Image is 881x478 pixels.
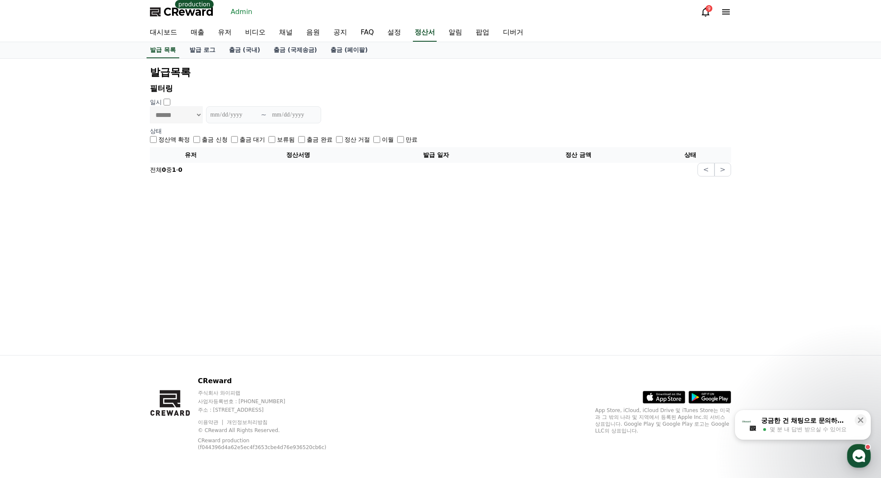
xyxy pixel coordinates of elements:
button: < [697,163,714,176]
p: ~ [261,110,266,120]
a: 정산서 [413,24,437,42]
span: 홈 [27,282,32,289]
a: 대시보드 [143,24,184,42]
a: 출금 (국제송금) [267,42,324,58]
a: CReward [150,5,214,19]
a: FAQ [354,24,381,42]
label: 정산 거절 [344,135,370,144]
a: Admin [227,5,256,19]
span: CReward [164,5,214,19]
a: 알림 [442,24,469,42]
a: 공지 [327,24,354,42]
p: 주식회사 와이피랩 [198,390,347,396]
a: 개인정보처리방침 [227,419,268,425]
span: 설정 [131,282,141,289]
a: 비디오 [238,24,272,42]
p: CReward [198,376,347,386]
strong: 0 [162,166,166,173]
a: 9 [700,7,711,17]
th: 유저 [150,147,232,163]
th: 발급 일자 [365,147,507,163]
a: 이용약관 [198,419,225,425]
p: 사업자등록번호 : [PHONE_NUMBER] [198,398,347,405]
a: 음원 [299,24,327,42]
a: 발급 목록 [147,42,179,58]
th: 정산 금액 [507,147,649,163]
label: 이월 [382,135,394,144]
label: 출금 완료 [307,135,332,144]
a: 채널 [272,24,299,42]
button: > [714,163,731,176]
label: 출금 대기 [240,135,265,144]
a: 설정 [381,24,408,42]
a: 대화 [56,270,110,291]
p: 일시 [150,98,162,106]
p: CReward production (f044396d4a62e5ec4f3653cbe4d76e936520cb6c) [198,437,334,451]
p: App Store, iCloud, iCloud Drive 및 iTunes Store는 미국과 그 밖의 나라 및 지역에서 등록된 Apple Inc.의 서비스 상표입니다. Goo... [595,407,731,434]
h2: 발급목록 [150,65,731,79]
a: 출금 (국내) [222,42,267,58]
th: 정산서명 [232,147,365,163]
label: 정산액 확정 [158,135,190,144]
div: 9 [706,5,712,12]
th: 상태 [649,147,731,163]
a: 유저 [211,24,238,42]
strong: 1 [172,166,176,173]
label: 출금 신청 [202,135,227,144]
label: 만료 [406,135,418,144]
span: 대화 [78,283,88,290]
strong: 0 [178,166,183,173]
a: 매출 [184,24,211,42]
a: 발급 로그 [183,42,222,58]
p: © CReward All Rights Reserved. [198,427,347,434]
p: 전체 중 - [150,165,182,174]
a: 출금 (페이팔) [324,42,375,58]
a: 홈 [3,270,56,291]
a: 설정 [110,270,163,291]
a: 디버거 [496,24,530,42]
p: 필터링 [150,83,731,94]
a: 팝업 [469,24,496,42]
p: 주소 : [STREET_ADDRESS] [198,407,347,413]
label: 보류됨 [277,135,295,144]
p: 상태 [150,127,731,135]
